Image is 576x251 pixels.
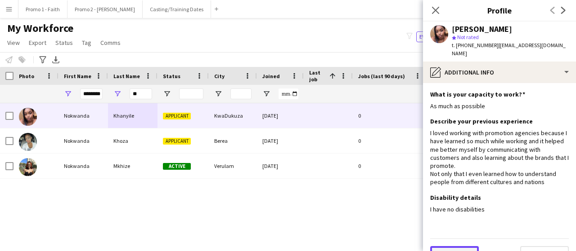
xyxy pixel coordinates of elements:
[423,62,576,83] div: Additional info
[163,113,191,119] span: Applicant
[143,0,211,18] button: Casting/Training Dates
[29,39,46,47] span: Export
[37,54,48,65] app-action-btn: Advanced filters
[430,194,481,202] h3: Disability details
[25,37,50,48] a: Export
[430,90,525,98] h3: What is your capacity to work?
[80,88,103,99] input: First Name Filter Input
[97,37,124,48] a: Comms
[257,103,304,128] div: [DATE]
[7,22,73,35] span: My Workforce
[67,0,143,18] button: Promo 2 - [PERSON_NAME]
[430,205,569,213] div: I have no disabilities
[7,39,20,47] span: View
[257,154,304,178] div: [DATE]
[430,102,569,110] div: As much as possible
[353,154,427,178] div: 0
[214,90,222,98] button: Open Filter Menu
[279,88,298,99] input: Joined Filter Input
[163,138,191,145] span: Applicant
[353,103,427,128] div: 0
[55,39,73,47] span: Status
[4,37,23,48] a: View
[358,73,405,79] span: Jobs (last 90 days)
[179,88,203,99] input: Status Filter Input
[58,103,108,128] div: Nokwanda
[257,128,304,153] div: [DATE]
[19,133,37,151] img: Nokwanda Khoza
[64,73,91,79] span: First Name
[452,25,512,33] div: [PERSON_NAME]
[52,37,76,48] a: Status
[452,42,499,48] span: t. [PHONE_NUMBER]
[430,117,533,125] h3: Describe your previous experience
[100,39,121,47] span: Comms
[163,163,191,170] span: Active
[108,128,157,153] div: Khoza
[163,73,180,79] span: Status
[108,103,157,128] div: Khanyile
[452,42,566,57] span: | [EMAIL_ADDRESS][DOMAIN_NAME]
[209,128,257,153] div: Berea
[309,69,326,83] span: Last job
[130,88,152,99] input: Last Name Filter Input
[19,108,37,126] img: Nokwanda Khanyile
[64,90,72,98] button: Open Filter Menu
[113,90,121,98] button: Open Filter Menu
[209,154,257,178] div: Verulam
[430,129,569,186] div: I loved working with promotion agencies because I have learned so much while working and it helpe...
[163,90,171,98] button: Open Filter Menu
[353,128,427,153] div: 0
[214,73,225,79] span: City
[416,31,464,42] button: Everyone11,021
[113,73,140,79] span: Last Name
[423,4,576,16] h3: Profile
[18,0,67,18] button: Promo 1 - Faith
[262,90,270,98] button: Open Filter Menu
[58,128,108,153] div: Nokwanda
[457,34,479,40] span: Not rated
[82,39,91,47] span: Tag
[58,154,108,178] div: Nokwanda
[19,73,34,79] span: Photo
[78,37,95,48] a: Tag
[230,88,252,99] input: City Filter Input
[209,103,257,128] div: KwaDukuza
[262,73,280,79] span: Joined
[50,54,61,65] app-action-btn: Export XLSX
[19,158,37,176] img: Nokwanda Mkhize
[108,154,157,178] div: Mkhize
